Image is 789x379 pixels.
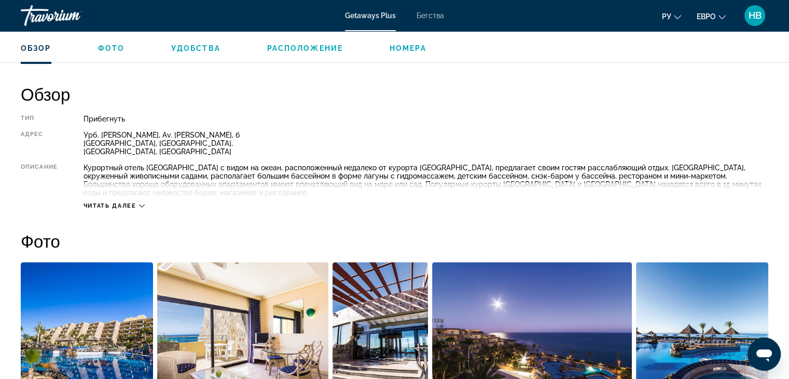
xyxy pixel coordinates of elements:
[697,12,716,21] font: евро
[21,131,44,138] font: Адрес
[84,202,145,210] button: Читать далее
[741,5,768,26] button: Меню пользователя
[390,44,426,53] button: Номера
[662,12,671,21] font: ру
[417,11,444,20] a: Бегства
[84,147,231,156] font: [GEOGRAPHIC_DATA], [GEOGRAPHIC_DATA]
[662,9,681,24] button: Изменить язык
[84,131,240,139] font: Урб. [PERSON_NAME], Av. [PERSON_NAME], 6
[171,44,220,52] font: Удобства
[21,44,51,53] button: Обзор
[84,115,125,123] font: Прибегнуть
[390,44,426,52] font: Номера
[84,164,762,197] font: Курортный отель [GEOGRAPHIC_DATA] с видом на океан, расположенный недалеко от курорта [GEOGRAPHIC...
[697,9,726,24] button: Изменить валюту
[21,44,51,52] font: Обзор
[98,44,124,53] button: Фото
[267,44,343,53] button: Расположение
[267,44,343,52] font: Расположение
[21,231,60,251] font: Фото
[749,10,762,21] font: HB
[21,84,70,104] font: Обзор
[84,139,233,147] font: [GEOGRAPHIC_DATA], [GEOGRAPHIC_DATA],
[21,2,124,29] a: Травориум
[748,337,781,371] iframe: Кнопка запуска окна обмена сообщениями
[171,44,220,53] button: Удобства
[98,44,124,52] font: Фото
[21,164,58,170] font: Описание
[21,115,34,121] font: Тип
[84,202,136,209] font: Читать далее
[345,11,396,20] a: Getaways Plus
